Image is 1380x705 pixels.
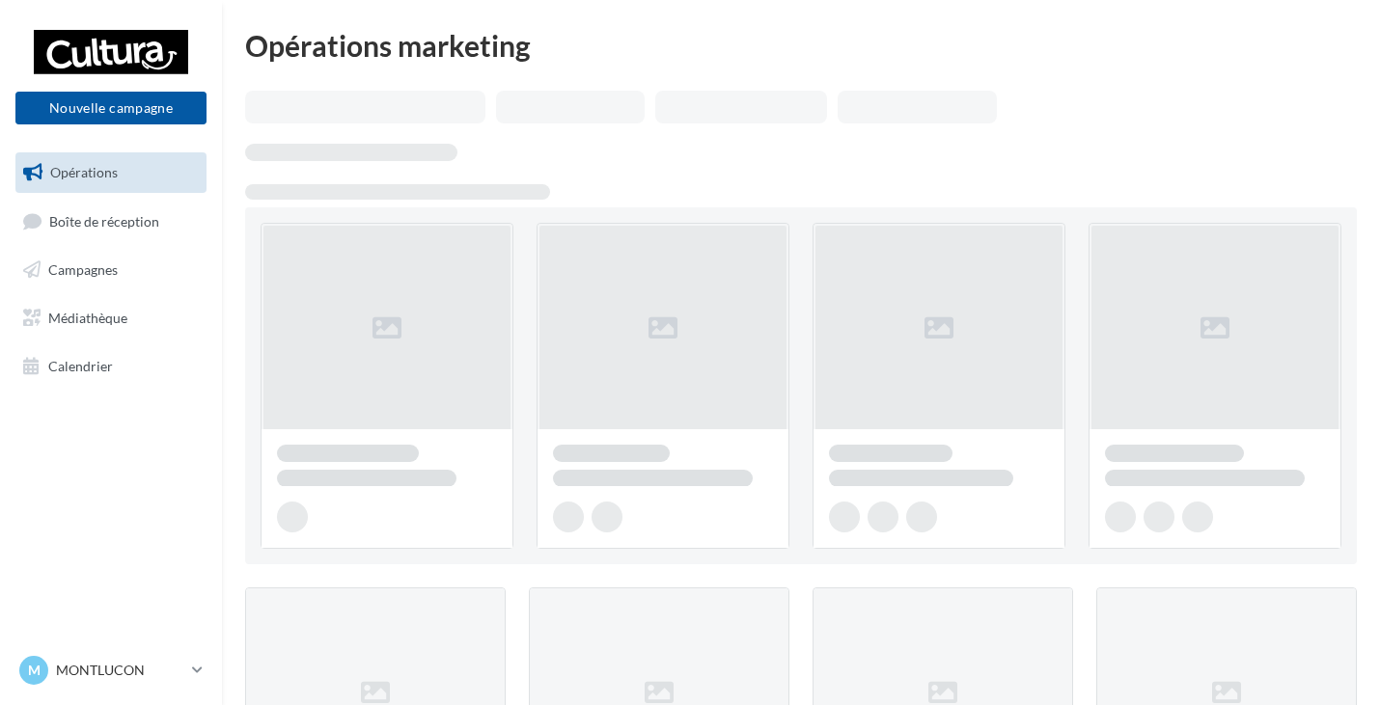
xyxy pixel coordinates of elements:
[49,212,159,229] span: Boîte de réception
[12,201,210,242] a: Boîte de réception
[50,164,118,180] span: Opérations
[15,92,207,124] button: Nouvelle campagne
[56,661,184,680] p: MONTLUCON
[245,31,1357,60] div: Opérations marketing
[15,652,207,689] a: M MONTLUCON
[12,346,210,387] a: Calendrier
[12,152,210,193] a: Opérations
[12,250,210,290] a: Campagnes
[48,261,118,278] span: Campagnes
[12,298,210,339] a: Médiathèque
[28,661,41,680] span: M
[48,310,127,326] span: Médiathèque
[48,357,113,373] span: Calendrier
